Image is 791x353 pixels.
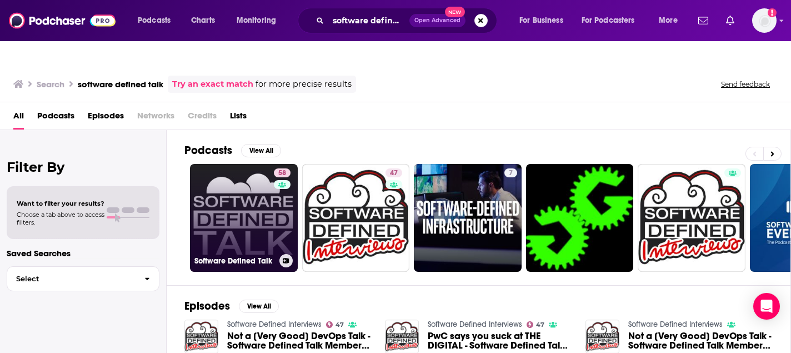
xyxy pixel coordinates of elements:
h2: Episodes [184,299,230,313]
img: Podchaser - Follow, Share and Rate Podcasts [9,10,116,31]
a: 47 [386,168,402,177]
button: Show profile menu [752,8,777,33]
span: More [659,13,678,28]
div: Open Intercom Messenger [753,293,780,320]
span: Open Advanced [414,18,460,23]
a: Try an exact match [172,78,253,91]
span: 47 [390,168,398,179]
span: Podcasts [138,13,171,28]
a: Podcasts [37,107,74,130]
button: Select [7,266,159,291]
span: Networks [137,107,174,130]
a: 47 [326,321,344,328]
a: Software Defined Interviews [227,320,322,329]
a: Software Defined Interviews [428,320,522,329]
button: Open AdvancedNew [409,14,465,27]
p: Saved Searches [7,248,159,258]
button: open menu [651,12,692,29]
a: 58 [274,168,291,177]
span: Monitoring [237,13,276,28]
span: Credits [188,107,217,130]
a: 47 [302,164,410,272]
a: 58Software Defined Talk [190,164,298,272]
button: open menu [130,12,185,29]
a: Software Defined Interviews [628,320,723,329]
h2: Filter By [7,159,159,175]
h3: Software Defined Talk [194,256,275,266]
a: 7 [504,168,517,177]
span: 58 [278,168,286,179]
a: 47 [527,321,545,328]
img: User Profile [752,8,777,33]
button: View All [241,144,281,157]
button: View All [239,300,279,313]
span: For Podcasters [582,13,635,28]
span: Want to filter your results? [17,200,104,207]
a: Show notifications dropdown [722,11,739,30]
span: 47 [536,322,544,327]
a: PodcastsView All [184,143,281,157]
a: PwC says you suck at THE DIGITAL - Software Defined Talk Members Only White Paper Exegesis #1 [428,331,572,350]
a: EpisodesView All [184,299,279,313]
span: Logged in as PresleyM [752,8,777,33]
a: Not a [Very Good] DevOps Talk - Software Defined Talk Members Only White Paper Exegesis #2 [227,331,372,350]
button: open menu [229,12,291,29]
svg: Add a profile image [768,8,777,17]
input: Search podcasts, credits, & more... [328,12,409,29]
span: For Business [519,13,563,28]
button: open menu [512,12,577,29]
a: Show notifications dropdown [694,11,713,30]
span: for more precise results [256,78,352,91]
a: 7 [414,164,522,272]
button: Send feedback [718,79,773,89]
span: New [445,7,465,17]
span: 47 [336,322,344,327]
a: Lists [230,107,247,130]
h3: Search [37,79,64,90]
a: Episodes [88,107,124,130]
button: open menu [574,12,651,29]
span: Select [7,275,136,282]
h3: software defined talk [78,79,163,90]
a: Charts [184,12,222,29]
h2: Podcasts [184,143,232,157]
div: Search podcasts, credits, & more... [308,8,508,33]
a: Not a [Very Good] DevOps Talk - Software Defined Talk Members Only White Paper Exegesis #2 [628,331,773,350]
span: Choose a tab above to access filters. [17,211,104,226]
span: Charts [191,13,215,28]
span: 7 [509,168,513,179]
a: All [13,107,24,130]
